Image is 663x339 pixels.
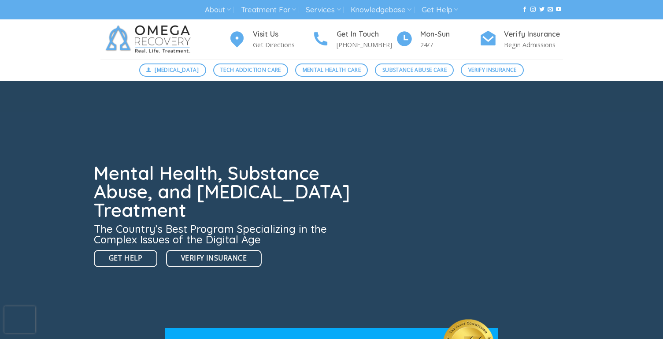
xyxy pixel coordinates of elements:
a: Treatment For [241,2,296,18]
span: Verify Insurance [468,66,517,74]
h1: Mental Health, Substance Abuse, and [MEDICAL_DATA] Treatment [94,164,356,220]
a: About [205,2,231,18]
a: Services [306,2,341,18]
span: Mental Health Care [303,66,361,74]
a: Knowledgebase [351,2,411,18]
a: Follow on Instagram [530,7,536,13]
a: Mental Health Care [295,63,368,77]
a: Get In Touch [PHONE_NUMBER] [312,29,396,50]
span: Get Help [109,253,143,264]
iframe: reCAPTCHA [4,306,35,333]
h3: The Country’s Best Program Specializing in the Complex Issues of the Digital Age [94,224,356,245]
span: Verify Insurance [181,253,247,264]
a: Follow on Facebook [522,7,527,13]
a: Verify Insurance [166,250,262,267]
p: 24/7 [420,40,479,50]
a: Substance Abuse Care [375,63,454,77]
span: [MEDICAL_DATA] [155,66,199,74]
p: [PHONE_NUMBER] [337,40,396,50]
a: Verify Insurance [461,63,524,77]
a: Get Help [422,2,458,18]
a: Get Help [94,250,158,267]
a: Visit Us Get Directions [228,29,312,50]
a: Send us an email [548,7,553,13]
h4: Mon-Sun [420,29,479,40]
a: Tech Addiction Care [213,63,289,77]
h4: Verify Insurance [504,29,563,40]
p: Begin Admissions [504,40,563,50]
a: Follow on YouTube [556,7,561,13]
p: Get Directions [253,40,312,50]
span: Tech Addiction Care [220,66,281,74]
h4: Visit Us [253,29,312,40]
span: Substance Abuse Care [382,66,447,74]
a: [MEDICAL_DATA] [139,63,206,77]
a: Follow on Twitter [539,7,544,13]
img: Omega Recovery [100,19,200,59]
a: Verify Insurance Begin Admissions [479,29,563,50]
h4: Get In Touch [337,29,396,40]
